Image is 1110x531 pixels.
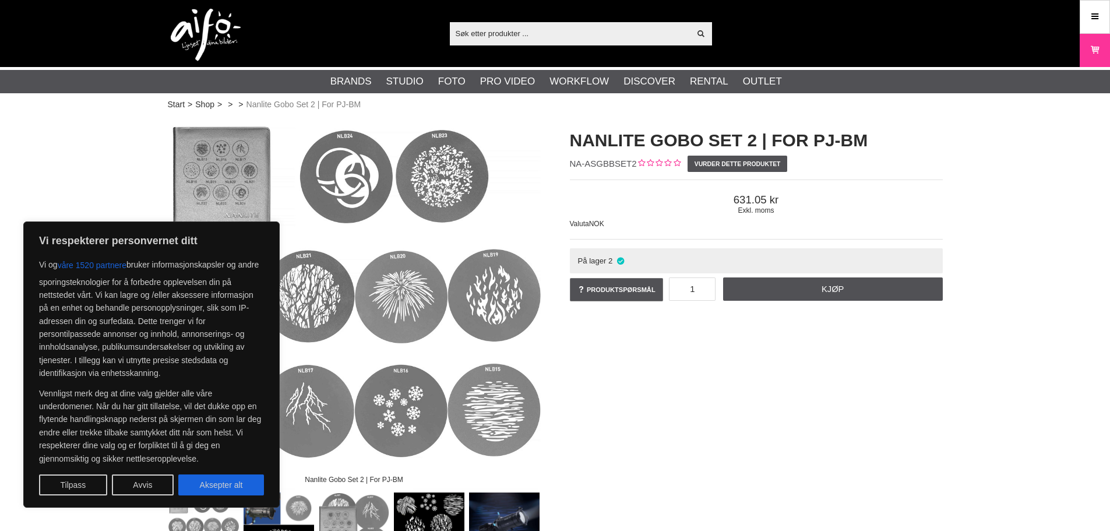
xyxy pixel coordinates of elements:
span: > [217,99,222,111]
span: > [238,99,243,111]
div: Kundevurdering: 0 [637,158,681,170]
span: 2 [608,256,612,265]
span: På lager [577,256,606,265]
a: Foto [438,74,466,89]
button: Aksepter alt [178,474,264,495]
a: Workflow [549,74,609,89]
i: På lager [615,256,625,265]
span: Valuta [570,220,589,228]
a: Produktspørsmål [570,278,664,301]
a: Rental [690,74,728,89]
img: logo.png [171,9,241,61]
p: Vennligst merk deg at dine valg gjelder alle våre underdomener. Når du har gitt tillatelse, vil d... [39,387,264,465]
button: Avvis [112,474,174,495]
span: > [188,99,192,111]
span: > [228,99,232,111]
span: NA-ASGBBSET2 [570,159,637,168]
a: Vurder dette produktet [688,156,787,172]
a: Studio [386,74,424,89]
a: Kjøp [723,277,943,301]
h1: Nanlite Gobo Set 2 | For PJ-BM [570,128,943,153]
a: Shop [195,99,214,111]
a: Outlet [743,74,782,89]
a: Discover [623,74,675,89]
span: NOK [589,220,604,228]
p: Vi respekterer personvernet ditt [39,234,264,248]
span: Nanlite Gobo Set 2 | For PJ-BM [246,99,361,111]
button: våre 1520 partnere [58,255,126,276]
span: Exkl. moms [570,206,943,214]
input: Søk etter produkter ... [450,24,690,42]
span: 631.05 [570,194,943,206]
div: Nanlite Gobo Set 2 | For PJ-BM [295,469,413,490]
a: Pro Video [480,74,535,89]
a: Brands [330,74,372,89]
a: Start [168,99,185,111]
img: Nanlite Gobo Set 2 | For PJ-BM [168,117,541,490]
p: Vi og bruker informasjonskapsler og andre sporingsteknologier for å forbedre opplevelsen din på n... [39,255,264,380]
button: Tilpass [39,474,107,495]
div: Vi respekterer personvernet ditt [23,221,280,508]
